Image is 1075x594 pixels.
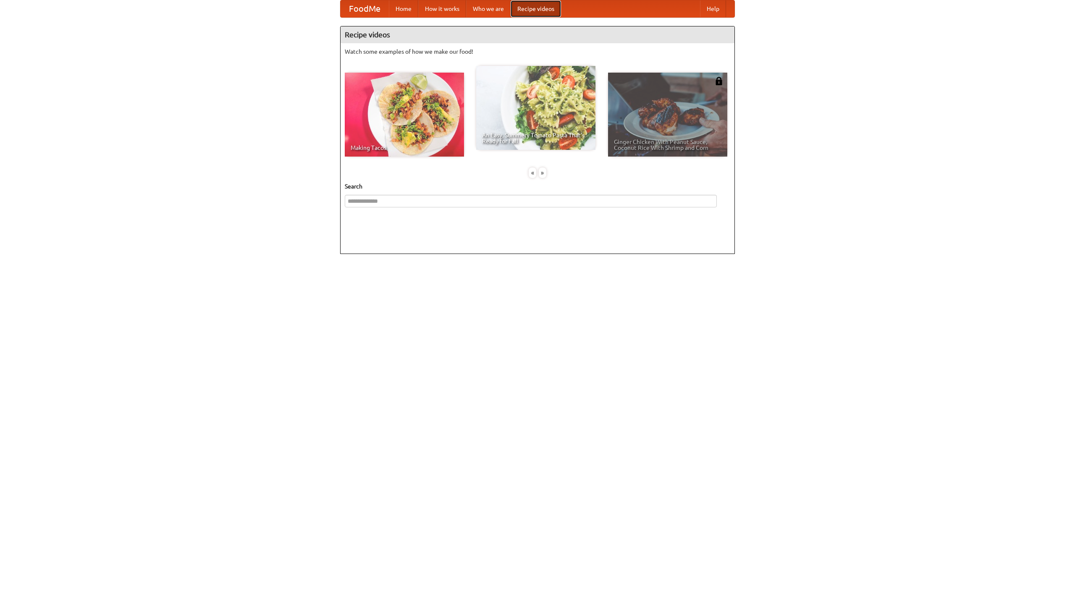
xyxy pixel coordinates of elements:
a: Who we are [466,0,511,17]
a: Home [389,0,418,17]
a: FoodMe [341,0,389,17]
div: « [529,167,536,178]
a: An Easy, Summery Tomato Pasta That's Ready for Fall [476,66,595,150]
p: Watch some examples of how we make our food! [345,47,730,56]
h5: Search [345,182,730,191]
a: Making Tacos [345,73,464,157]
h4: Recipe videos [341,26,734,43]
img: 483408.png [715,77,723,85]
span: An Easy, Summery Tomato Pasta That's Ready for Fall [482,132,590,144]
a: How it works [418,0,466,17]
div: » [539,167,546,178]
span: Making Tacos [351,145,458,151]
a: Recipe videos [511,0,561,17]
a: Help [700,0,726,17]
